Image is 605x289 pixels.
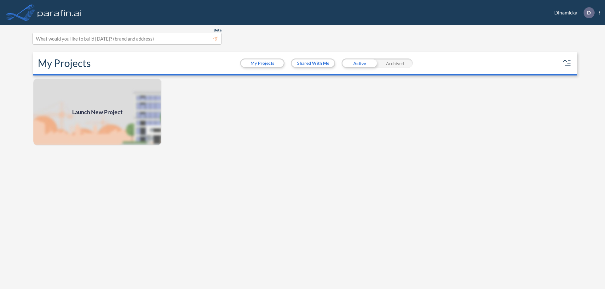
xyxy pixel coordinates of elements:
[241,59,284,67] button: My Projects
[72,108,123,116] span: Launch New Project
[38,57,91,69] h2: My Projects
[342,58,377,68] div: Active
[33,78,162,146] img: add
[377,58,413,68] div: Archived
[33,78,162,146] a: Launch New Project
[587,10,591,15] p: D
[36,6,83,19] img: logo
[562,58,572,68] button: sort
[545,7,600,18] div: Dinamicka
[214,28,222,33] span: Beta
[292,59,334,67] button: Shared With Me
